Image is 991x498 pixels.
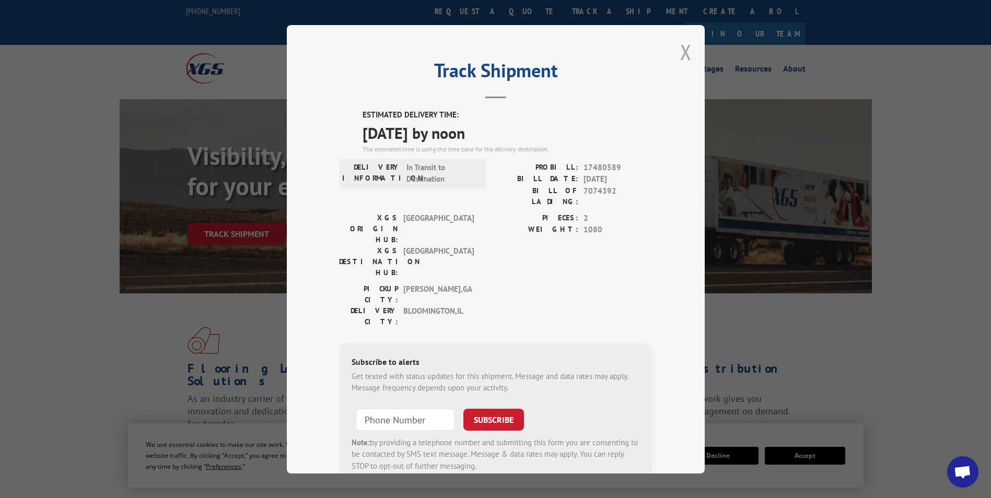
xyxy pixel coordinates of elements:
label: ESTIMATED DELIVERY TIME: [363,109,652,121]
label: PIECES: [496,212,578,224]
label: PICKUP CITY: [339,283,398,305]
label: PROBILL: [496,161,578,173]
span: 7074392 [584,185,652,207]
button: Close modal [680,38,692,66]
label: XGS ORIGIN HUB: [339,212,398,245]
button: SUBSCRIBE [463,408,524,430]
div: by providing a telephone number and submitting this form you are consenting to be contacted by SM... [352,436,640,472]
span: 1080 [584,224,652,236]
label: BILL OF LADING: [496,185,578,207]
div: Open chat [947,456,978,488]
input: Phone Number [356,408,455,430]
h2: Track Shipment [339,63,652,83]
span: [GEOGRAPHIC_DATA] [403,245,474,278]
div: Subscribe to alerts [352,355,640,370]
label: DELIVERY INFORMATION: [342,161,401,185]
div: Get texted with status updates for this shipment. Message and data rates may apply. Message frequ... [352,370,640,394]
span: [DATE] by noon [363,121,652,144]
span: [DATE] [584,173,652,185]
span: BLOOMINGTON , IL [403,305,474,327]
label: WEIGHT: [496,224,578,236]
span: 17480589 [584,161,652,173]
span: 2 [584,212,652,224]
label: BILL DATE: [496,173,578,185]
strong: Note: [352,437,370,447]
span: [PERSON_NAME] , GA [403,283,474,305]
span: In Transit to Destination [406,161,477,185]
span: [GEOGRAPHIC_DATA] [403,212,474,245]
label: DELIVERY CITY: [339,305,398,327]
div: The estimated time is using the time zone for the delivery destination. [363,144,652,153]
label: XGS DESTINATION HUB: [339,245,398,278]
